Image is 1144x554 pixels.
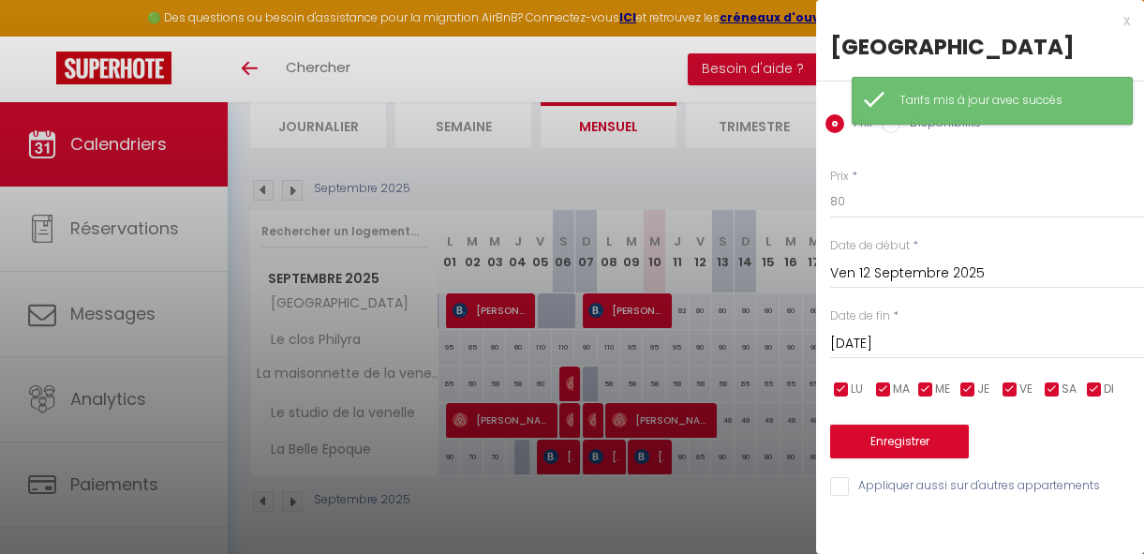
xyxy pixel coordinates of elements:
span: VE [1019,381,1033,398]
span: DI [1104,381,1114,398]
label: Date de fin [830,307,890,325]
div: x [816,9,1130,32]
button: Ouvrir le widget de chat LiveChat [15,7,71,64]
span: LU [851,381,863,398]
label: Date de début [830,237,910,255]
span: MA [893,381,910,398]
iframe: Chat [1064,470,1130,540]
div: [GEOGRAPHIC_DATA] [830,32,1130,62]
span: JE [977,381,989,398]
span: SA [1062,381,1077,398]
label: Prix [830,168,849,186]
div: Tarifs mis à jour avec succès [899,92,1113,110]
span: ME [935,381,950,398]
button: Enregistrer [830,425,969,458]
label: Prix [844,114,872,135]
